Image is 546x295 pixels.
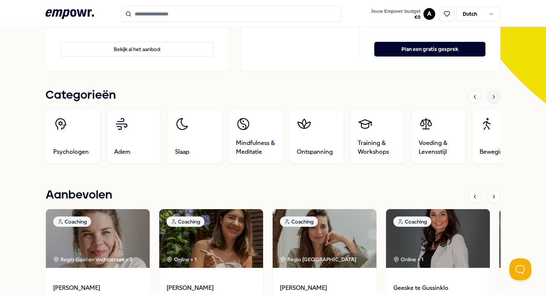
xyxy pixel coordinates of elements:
[358,139,397,156] span: Training & Workshops
[53,283,142,293] span: [PERSON_NAME]
[393,283,483,293] span: Geeske te Gussinklo
[386,209,490,268] img: package image
[45,109,101,164] a: Psychologen
[423,8,435,20] button: A
[45,86,116,105] h1: Categorieën
[350,109,405,164] a: Training & Workshops
[236,139,276,156] span: Mindfulness & Meditatie
[480,147,507,156] span: Beweging
[371,14,421,20] span: € 0
[280,216,318,227] div: Coaching
[297,147,333,156] span: Ontspanning
[228,109,283,164] a: Mindfulness & Meditatie
[167,216,204,227] div: Coaching
[419,139,458,156] span: Voeding & Levensstijl
[159,209,263,268] img: package image
[167,283,256,293] span: [PERSON_NAME]
[61,42,214,57] button: Bekijk al het aanbod
[393,255,423,263] div: Online + 1
[472,109,527,164] a: Beweging
[53,147,89,156] span: Psychologen
[371,8,421,14] span: Jouw Empowr budget
[273,209,376,268] img: package image
[509,258,531,280] iframe: Help Scout Beacon - Open
[280,255,357,263] div: Regio [GEOGRAPHIC_DATA]
[61,30,214,57] a: Bekijk al het aanbod
[167,109,222,164] a: Slaap
[45,186,112,204] h1: Aanbevolen
[411,109,466,164] a: Voeding & Levensstijl
[114,147,130,156] span: Adem
[106,109,161,164] a: Adem
[374,42,485,57] button: Plan een gratis gesprek
[53,255,132,263] div: Regio Gooi en Vechtstreek + 2
[289,109,344,164] a: Ontspanning
[280,283,369,293] span: [PERSON_NAME]
[167,255,197,263] div: Online + 1
[393,216,431,227] div: Coaching
[370,7,422,22] button: Jouw Empowr budget€0
[53,216,91,227] div: Coaching
[368,6,423,22] a: Jouw Empowr budget€0
[175,147,189,156] span: Slaap
[121,6,341,22] input: Search for products, categories or subcategories
[46,209,150,268] img: package image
